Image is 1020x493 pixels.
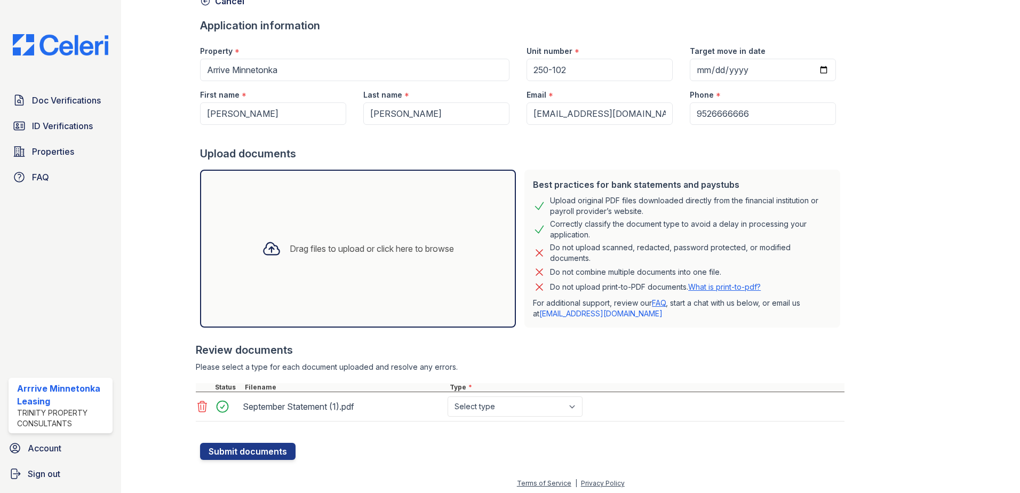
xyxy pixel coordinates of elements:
[200,46,233,57] label: Property
[533,298,832,319] p: For additional support, review our , start a chat with us below, or email us at
[448,383,844,392] div: Type
[196,362,844,372] div: Please select a type for each document uploaded and resolve any errors.
[200,90,240,100] label: First name
[32,171,49,184] span: FAQ
[200,18,844,33] div: Application information
[550,242,832,264] div: Do not upload scanned, redacted, password protected, or modified documents.
[17,382,108,408] div: Arrrive Minnetonka Leasing
[9,141,113,162] a: Properties
[32,120,93,132] span: ID Verifications
[196,343,844,357] div: Review documents
[4,463,117,484] a: Sign out
[533,178,832,191] div: Best practices for bank statements and paystubs
[581,479,625,487] a: Privacy Policy
[28,442,61,455] span: Account
[28,467,60,480] span: Sign out
[200,146,844,161] div: Upload documents
[290,242,454,255] div: Drag files to upload or click here to browse
[200,443,296,460] button: Submit documents
[690,46,766,57] label: Target move in date
[517,479,571,487] a: Terms of Service
[243,398,443,415] div: September Statement (1).pdf
[652,298,666,307] a: FAQ
[9,90,113,111] a: Doc Verifications
[539,309,663,318] a: [EMAIL_ADDRESS][DOMAIN_NAME]
[690,90,714,100] label: Phone
[4,34,117,55] img: CE_Logo_Blue-a8612792a0a2168367f1c8372b55b34899dd931a85d93a1a3d3e32e68fde9ad4.png
[550,266,721,279] div: Do not combine multiple documents into one file.
[4,438,117,459] a: Account
[527,90,546,100] label: Email
[363,90,402,100] label: Last name
[9,115,113,137] a: ID Verifications
[550,219,832,240] div: Correctly classify the document type to avoid a delay in processing your application.
[213,383,243,392] div: Status
[17,408,108,429] div: Trinity Property Consultants
[575,479,577,487] div: |
[32,94,101,107] span: Doc Verifications
[527,46,572,57] label: Unit number
[9,166,113,188] a: FAQ
[688,282,761,291] a: What is print-to-pdf?
[550,195,832,217] div: Upload original PDF files downloaded directly from the financial institution or payroll provider’...
[550,282,761,292] p: Do not upload print-to-PDF documents.
[32,145,74,158] span: Properties
[243,383,448,392] div: Filename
